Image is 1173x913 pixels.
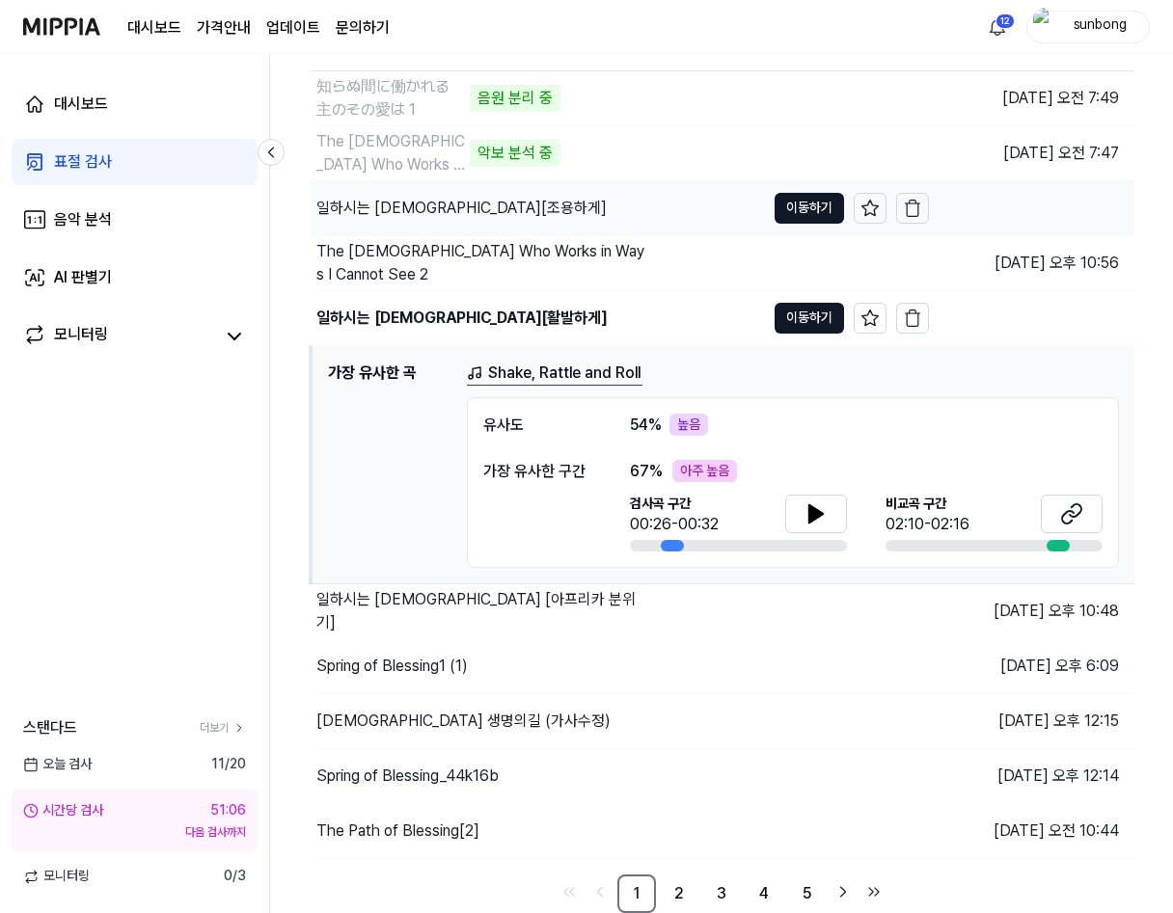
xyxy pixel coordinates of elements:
[54,323,108,350] div: 모니터링
[336,16,390,40] a: 문의하기
[54,266,112,289] div: AI 판별기
[54,208,112,231] div: 음악 분석
[328,362,451,569] h1: 가장 유사한 곡
[316,765,499,788] div: Spring of Blessing_44k16b
[630,414,662,437] span: 54 %
[660,874,698,913] a: 2
[556,878,583,905] a: Go to first page
[23,801,103,820] div: 시간당 검사
[745,874,783,913] a: 4
[996,13,1015,29] div: 12
[12,255,258,301] a: AI 판별기
[886,495,969,514] span: 비교곡 구간
[982,12,1013,42] button: 알림12
[316,307,607,330] div: 일하시는 [DEMOGRAPHIC_DATA][활발하게]
[1026,11,1150,43] button: profilesunbong
[54,150,112,174] div: 표절 검사
[483,460,591,483] div: 가장 유사한 구간
[211,755,246,774] span: 11 / 20
[23,323,215,350] a: 모니터링
[12,197,258,243] a: 음악 분석
[316,710,611,733] div: [DEMOGRAPHIC_DATA] 생명의길 (가사수정)
[617,874,656,913] a: 1
[470,140,560,167] div: 악보 분석 중
[986,15,1009,39] img: 알림
[929,584,1135,639] td: [DATE] 오후 10:48
[787,874,826,913] a: 5
[54,93,108,116] div: 대시보드
[929,639,1135,694] td: [DATE] 오후 6:09
[669,414,708,437] div: 높음
[23,867,90,886] span: 모니터링
[929,235,1135,290] td: [DATE] 오후 10:56
[316,819,479,843] div: The Path of Blessing[2]
[470,85,560,112] div: 음원 분리 중
[210,801,246,820] div: 51:06
[316,655,468,678] div: Spring of Blessing1 (1)
[630,513,719,536] div: 00:26-00:32
[316,75,465,121] div: 知らぬ間に働かれる 主のその愛は 1
[12,139,258,185] a: 표절 검사
[702,874,741,913] a: 3
[586,878,614,905] a: Go to previous page
[197,16,251,40] button: 가격안내
[224,867,246,886] span: 0 / 3
[672,460,737,483] div: 아주 높음
[830,878,857,905] a: Go to next page
[316,197,607,220] div: 일하시는 [DEMOGRAPHIC_DATA][조용하게]
[12,81,258,127] a: 대시보드
[1062,15,1137,37] div: sunbong
[127,16,181,40] a: 대시보드
[929,290,1135,345] td: [DATE] 오후 10:53
[929,804,1135,859] td: [DATE] 오전 10:44
[23,824,246,841] div: 다음 검사까지
[775,193,844,224] button: 이동하기
[483,414,591,437] div: 유사도
[929,125,1135,180] td: [DATE] 오전 7:47
[929,70,1135,125] td: [DATE] 오전 7:49
[929,749,1135,804] td: [DATE] 오후 12:14
[266,16,320,40] a: 업데이트
[23,716,77,739] span: 스탠다드
[316,588,650,634] div: 일하시는 [DEMOGRAPHIC_DATA] [아프리카 분위기]
[860,878,887,905] a: Go to last page
[309,874,1134,913] nav: pagination
[929,180,1135,235] td: [DATE] 오전 7:41
[630,460,663,483] span: 67 %
[316,130,465,176] div: The [DEMOGRAPHIC_DATA] Who Works in Ways I Cannot See 1
[886,513,969,536] div: 02:10-02:16
[23,755,92,774] span: 오늘 검사
[1033,8,1056,46] img: profile
[316,240,650,286] div: The [DEMOGRAPHIC_DATA] Who Works in Ways I Cannot See 2
[467,362,642,386] a: Shake, Rattle and Roll
[200,720,246,737] a: 더보기
[775,303,844,334] button: 이동하기
[630,495,719,514] span: 검사곡 구간
[929,694,1135,749] td: [DATE] 오후 12:15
